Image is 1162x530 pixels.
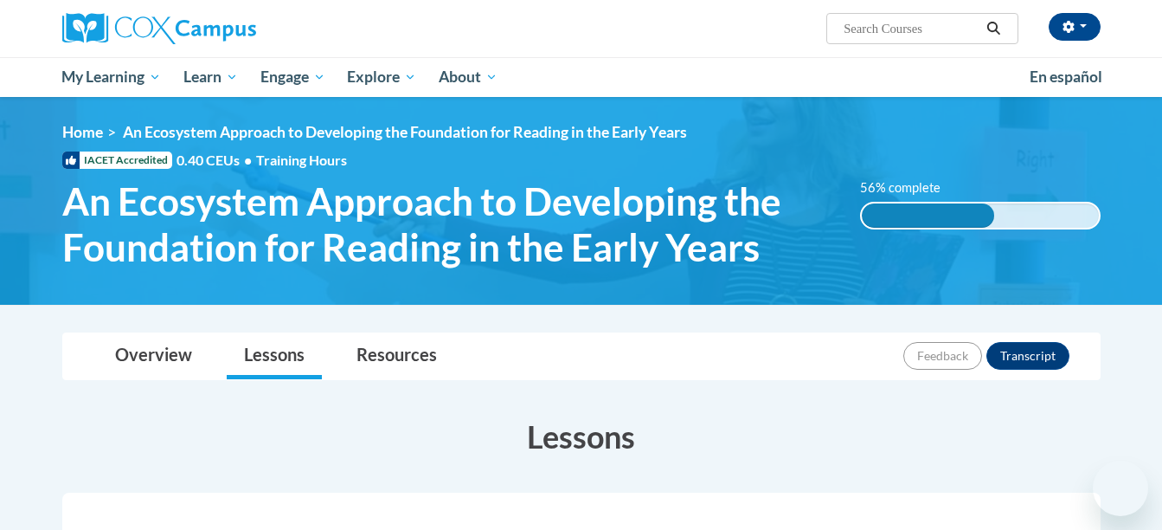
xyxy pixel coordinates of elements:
[62,123,103,141] a: Home
[862,204,994,228] div: 56% complete
[62,178,835,270] span: An Ecosystem Approach to Developing the Foundation for Reading in the Early Years
[439,67,498,87] span: About
[98,333,209,379] a: Overview
[860,178,960,197] label: 56% complete
[62,13,391,44] a: Cox Campus
[427,57,509,97] a: About
[62,415,1101,458] h3: Lessons
[986,342,1069,370] button: Transcript
[903,342,982,370] button: Feedback
[177,151,256,170] span: 0.40 CEUs
[123,123,687,141] span: An Ecosystem Approach to Developing the Foundation for Reading in the Early Years
[51,57,173,97] a: My Learning
[339,333,454,379] a: Resources
[61,67,161,87] span: My Learning
[256,152,347,168] span: Training Hours
[62,152,172,169] span: IACET Accredited
[227,333,322,379] a: Lessons
[249,57,337,97] a: Engage
[1093,461,1148,516] iframe: Button to launch messaging window
[1049,13,1101,41] button: Account Settings
[336,57,427,97] a: Explore
[1018,59,1114,95] a: En español
[172,57,249,97] a: Learn
[260,67,325,87] span: Engage
[183,67,238,87] span: Learn
[62,13,256,44] img: Cox Campus
[347,67,416,87] span: Explore
[244,152,252,168] span: •
[980,18,1006,39] button: Search
[1030,68,1102,86] span: En español
[36,57,1127,97] div: Main menu
[842,18,980,39] input: Search Courses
